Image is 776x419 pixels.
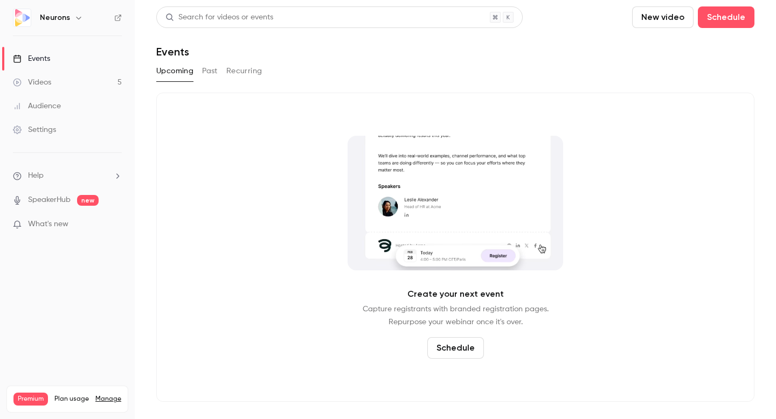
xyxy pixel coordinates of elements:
[28,170,44,181] span: Help
[427,337,484,359] button: Schedule
[13,170,122,181] li: help-dropdown-opener
[632,6,694,28] button: New video
[156,45,189,58] h1: Events
[40,12,70,23] h6: Neurons
[77,195,99,206] span: new
[698,6,754,28] button: Schedule
[202,62,218,80] button: Past
[13,101,61,111] div: Audience
[28,194,71,206] a: SpeakerHub
[95,395,121,403] a: Manage
[13,77,51,88] div: Videos
[13,124,56,135] div: Settings
[226,62,262,80] button: Recurring
[54,395,89,403] span: Plan usage
[13,9,31,26] img: Neurons
[156,62,193,80] button: Upcoming
[363,303,549,329] p: Capture registrants with branded registration pages. Repurpose your webinar once it's over.
[13,53,50,64] div: Events
[407,288,504,301] p: Create your next event
[28,219,68,230] span: What's new
[13,393,48,406] span: Premium
[165,12,273,23] div: Search for videos or events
